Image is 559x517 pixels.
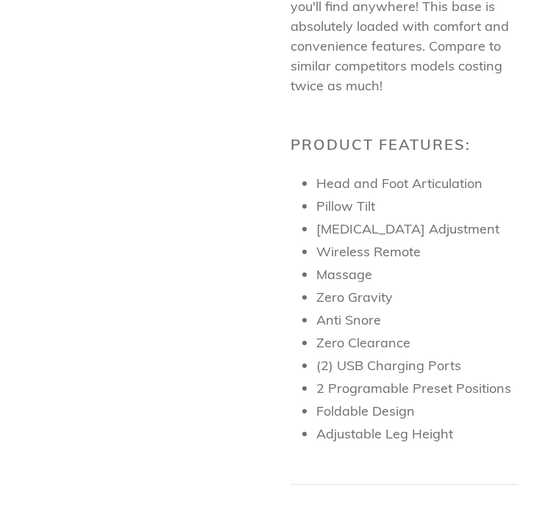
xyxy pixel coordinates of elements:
[316,288,519,308] li: Zero Gravity
[316,333,519,353] li: Zero Clearance
[316,311,519,330] li: Anti Snore
[316,174,519,194] li: Head and Foot Articulation
[316,379,519,399] li: 2 Programable Preset Positions
[316,220,519,239] li: [MEDICAL_DATA] Adjustment
[316,197,519,217] li: Pillow Tilt
[316,356,519,376] li: (2) USB Charging Ports
[316,424,519,444] li: Adjustable Leg Height
[316,265,519,285] li: Massage
[316,242,519,262] li: Wireless Remote
[316,402,519,422] li: Foldable Design
[291,137,519,154] h2: Product Features:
